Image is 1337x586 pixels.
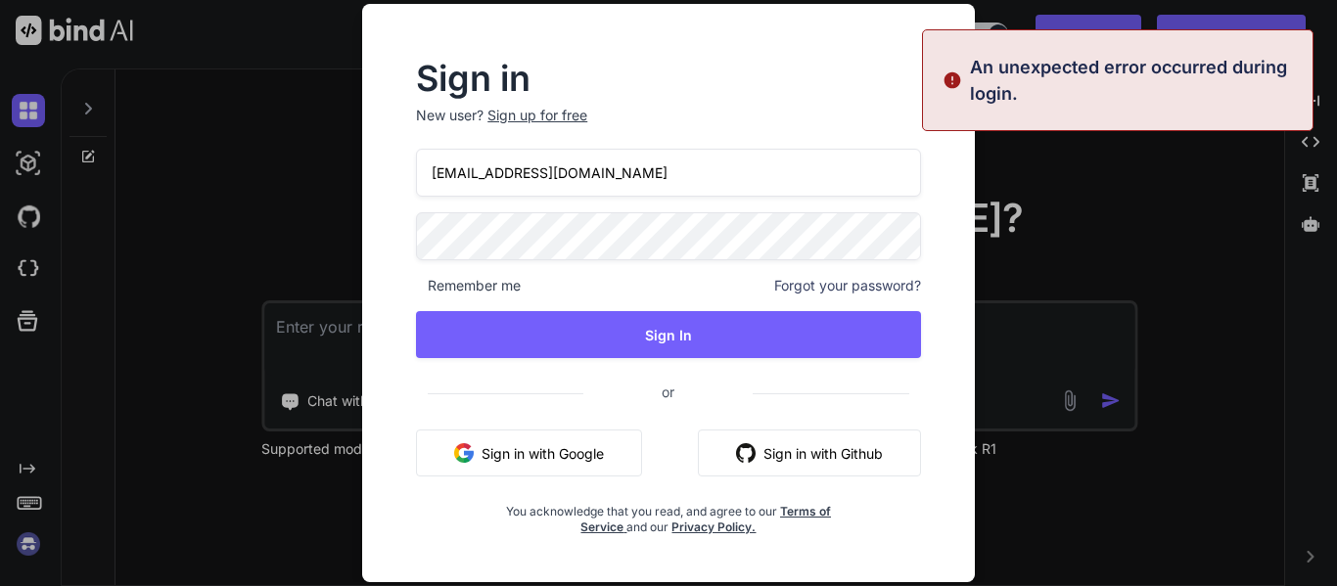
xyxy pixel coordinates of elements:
div: You acknowledge that you read, and agree to our and our [500,492,837,535]
h2: Sign in [416,63,921,94]
span: or [583,368,753,416]
img: google [454,443,474,463]
img: github [736,443,756,463]
button: Sign In [416,311,921,358]
button: Sign in with Github [698,429,921,476]
span: Remember me [416,276,521,295]
div: Sign up for free [487,106,587,125]
input: Login or Email [416,149,921,197]
img: alert [943,54,962,107]
button: Sign in with Google [416,429,642,476]
span: Forgot your password? [774,276,921,295]
a: Terms of Service [580,504,831,534]
a: Privacy Policy. [671,519,756,534]
p: New user? [416,106,921,149]
p: An unexpected error occurred during login. [970,54,1301,107]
